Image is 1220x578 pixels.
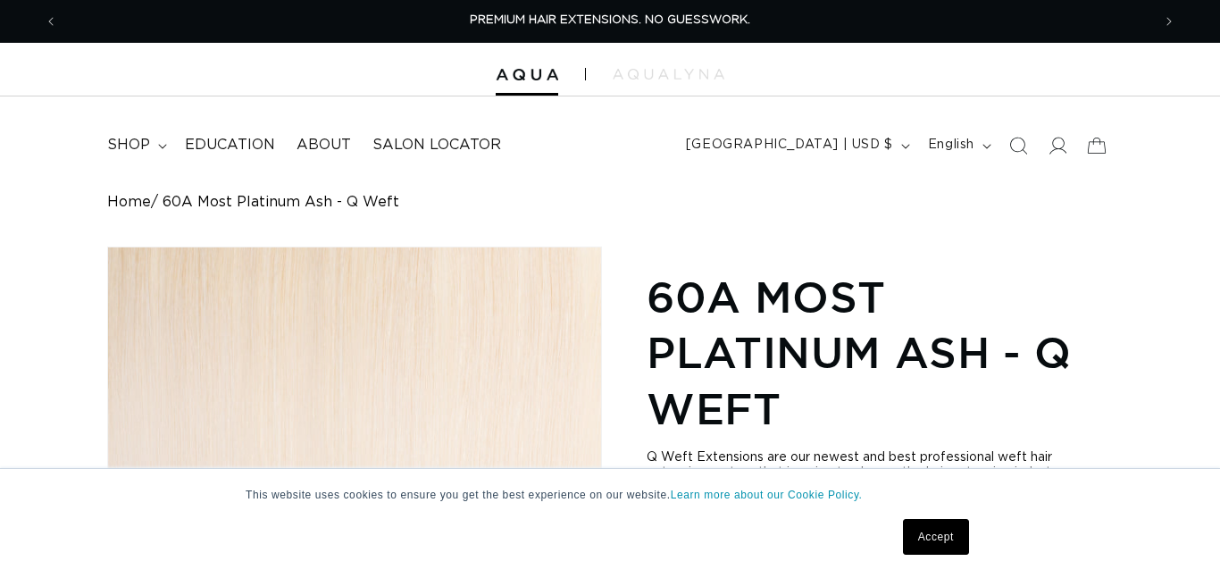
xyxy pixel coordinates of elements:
[107,194,151,211] a: Home
[917,129,999,163] button: English
[675,129,917,163] button: [GEOGRAPHIC_DATA] | USD $
[31,4,71,38] button: Previous announcement
[297,136,351,155] span: About
[686,136,893,155] span: [GEOGRAPHIC_DATA] | USD $
[613,69,724,80] img: aqualyna.com
[928,136,974,155] span: English
[286,125,362,165] a: About
[372,136,501,155] span: Salon Locator
[671,489,863,501] a: Learn more about our Cookie Policy.
[362,125,512,165] a: Salon Locator
[1149,4,1189,38] button: Next announcement
[647,450,1113,496] div: Q Weft Extensions are our newest and best professional weft hair extension system that is going t...
[107,136,150,155] span: shop
[470,14,750,26] span: PREMIUM HAIR EXTENSIONS. NO GUESSWORK.
[496,69,558,81] img: Aqua Hair Extensions
[647,269,1113,436] h1: 60A Most Platinum Ash - Q Weft
[185,136,275,155] span: Education
[903,519,969,555] a: Accept
[999,126,1038,165] summary: Search
[96,125,174,165] summary: shop
[174,125,286,165] a: Education
[107,194,1113,211] nav: breadcrumbs
[163,194,399,211] span: 60A Most Platinum Ash - Q Weft
[246,487,974,503] p: This website uses cookies to ensure you get the best experience on our website.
